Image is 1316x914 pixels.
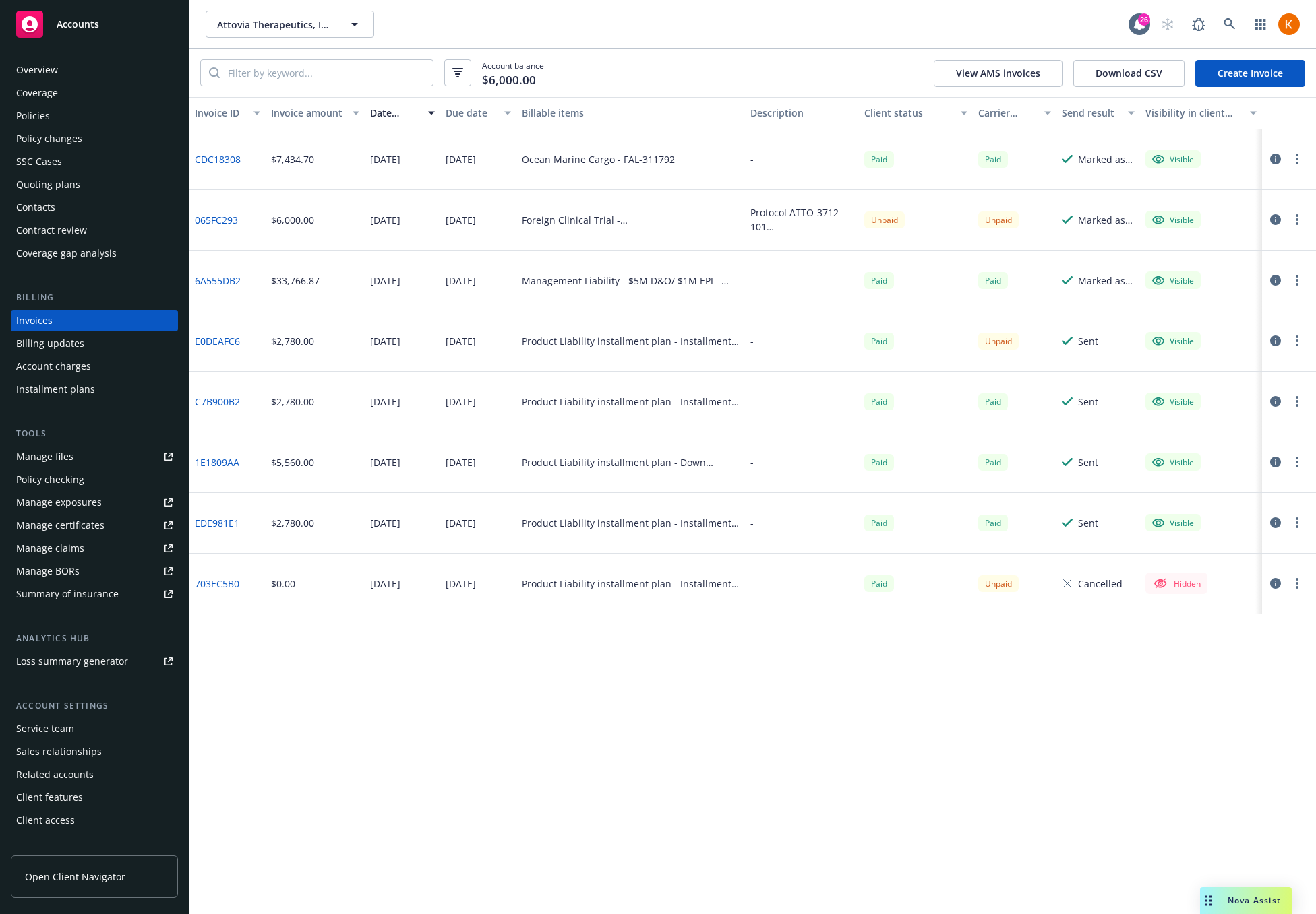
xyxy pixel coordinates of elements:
[271,334,314,348] div: $2,780.00
[750,455,754,469] div: -
[864,272,894,289] span: Paid
[271,455,314,469] div: $5,560.00
[16,333,84,354] div: Billing updates
[16,810,75,831] div: Client access
[11,105,178,127] a: Policies
[1078,152,1135,166] div: Marked as sent
[978,272,1008,289] div: Paid
[522,152,675,166] div: Ocean Marine Cargo - FAL-311792
[271,395,314,409] div: $2,780.00
[864,211,905,228] div: Unpaid
[482,60,544,86] span: Account balance
[16,356,91,377] div: Account charges
[16,469,84,490] div: Policy checking
[978,454,1008,471] div: Paid
[1200,887,1217,914] div: Drag to move
[859,97,973,129] button: Client status
[973,97,1056,129] button: Carrier status
[1228,894,1281,906] span: Nova Assist
[11,310,178,331] a: Invoices
[750,334,754,348] div: -
[189,97,266,129] button: Invoice ID
[522,213,740,227] div: Foreign Clinical Trial - [GEOGRAPHIC_DATA]/ATTO-3712-101 - MCICLT25086
[750,152,754,166] div: -
[1152,575,1201,591] div: Hidden
[11,560,178,582] a: Manage BORs
[16,82,58,104] div: Coverage
[11,699,178,713] div: Account settings
[978,151,1008,168] div: Paid
[522,334,740,348] div: Product Liability installment plan - Installment 3
[16,128,82,150] div: Policy changes
[1078,213,1135,227] div: Marked as sent
[1195,60,1305,87] a: Create Invoice
[11,333,178,354] a: Billing updates
[1145,106,1242,120] div: Visibility in client dash
[11,128,178,150] a: Policy changes
[1278,13,1300,35] img: photo
[11,537,178,559] a: Manage claims
[750,516,754,530] div: -
[16,651,128,672] div: Loss summary generator
[1152,274,1194,286] div: Visible
[864,515,894,531] span: Paid
[11,427,178,440] div: Tools
[11,59,178,81] a: Overview
[220,60,433,86] input: Filter by keyword...
[11,741,178,762] a: Sales relationships
[266,97,365,129] button: Invoice amount
[446,455,476,469] div: [DATE]
[195,273,241,288] a: 6A555DB2
[1078,395,1098,409] div: Sent
[11,446,178,467] a: Manage files
[750,205,854,234] div: Protocol ATTO-3712-101 [GEOGRAPHIC_DATA]
[978,393,1008,410] div: Paid
[1078,516,1098,530] div: Sent
[934,60,1063,87] button: View AMS invoices
[1247,11,1274,38] a: Switch app
[11,787,178,808] a: Client features
[11,5,178,43] a: Accounts
[978,515,1008,531] div: Paid
[16,787,83,808] div: Client features
[1200,887,1292,914] button: Nova Assist
[1078,273,1135,288] div: Marked as sent
[11,379,178,400] a: Installment plans
[1073,60,1185,87] button: Download CSV
[1062,106,1120,120] div: Send result
[217,18,334,32] span: Attovia Therapeutics, Inc.
[25,870,125,884] span: Open Client Navigator
[11,291,178,304] div: Billing
[1078,334,1098,348] div: Sent
[11,197,178,218] a: Contacts
[750,106,854,120] div: Description
[1152,335,1194,347] div: Visible
[1152,456,1194,468] div: Visible
[864,454,894,471] div: Paid
[195,395,240,409] a: C7B900B2
[11,492,178,513] span: Manage exposures
[440,97,516,129] button: Due date
[1152,517,1194,529] div: Visible
[11,718,178,740] a: Service team
[516,97,745,129] button: Billable items
[864,575,894,592] div: Paid
[195,516,239,530] a: EDE981E1
[750,395,754,409] div: -
[864,393,894,410] div: Paid
[446,106,496,120] div: Due date
[16,492,102,513] div: Manage exposures
[16,446,73,467] div: Manage files
[446,334,476,348] div: [DATE]
[1056,97,1140,129] button: Send result
[11,82,178,104] a: Coverage
[271,273,320,288] div: $33,766.87
[365,97,441,129] button: Date issued
[446,395,476,409] div: [DATE]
